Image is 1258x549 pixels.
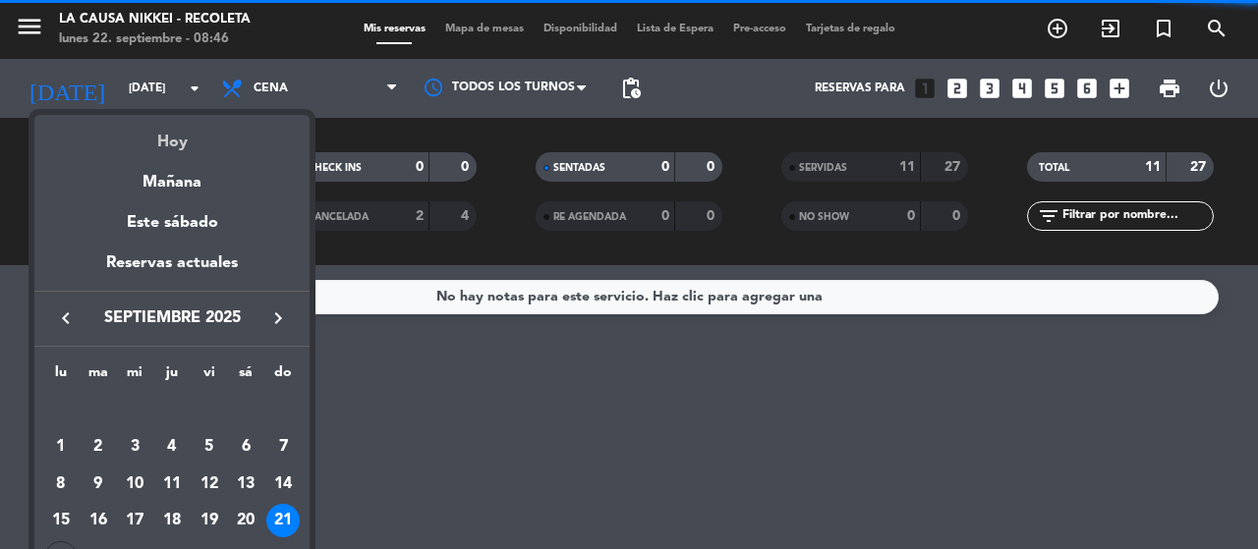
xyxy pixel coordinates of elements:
div: 6 [229,430,262,464]
th: domingo [264,361,302,392]
i: keyboard_arrow_left [54,306,78,330]
td: 14 de septiembre de 2025 [264,466,302,503]
td: SEP. [42,391,302,428]
td: 13 de septiembre de 2025 [228,466,265,503]
div: 1 [44,430,78,464]
i: keyboard_arrow_right [266,306,290,330]
span: septiembre 2025 [84,305,260,331]
th: viernes [191,361,228,392]
th: sábado [228,361,265,392]
th: martes [80,361,117,392]
div: 4 [155,430,189,464]
div: 11 [155,467,189,501]
td: 15 de septiembre de 2025 [42,502,80,539]
div: 20 [229,504,262,537]
th: lunes [42,361,80,392]
td: 5 de septiembre de 2025 [191,428,228,466]
td: 3 de septiembre de 2025 [116,428,153,466]
div: 7 [266,430,300,464]
td: 8 de septiembre de 2025 [42,466,80,503]
div: 10 [118,467,151,501]
div: 13 [229,467,262,501]
td: 20 de septiembre de 2025 [228,502,265,539]
th: jueves [153,361,191,392]
td: 12 de septiembre de 2025 [191,466,228,503]
td: 6 de septiembre de 2025 [228,428,265,466]
div: 14 [266,467,300,501]
td: 2 de septiembre de 2025 [80,428,117,466]
td: 16 de septiembre de 2025 [80,502,117,539]
div: 9 [82,467,115,501]
div: 15 [44,504,78,537]
div: Este sábado [34,195,310,250]
td: 10 de septiembre de 2025 [116,466,153,503]
td: 17 de septiembre de 2025 [116,502,153,539]
div: 3 [118,430,151,464]
td: 11 de septiembre de 2025 [153,466,191,503]
div: Hoy [34,115,310,155]
div: 19 [193,504,226,537]
div: 5 [193,430,226,464]
div: Reservas actuales [34,250,310,291]
div: 12 [193,467,226,501]
td: 21 de septiembre de 2025 [264,502,302,539]
td: 19 de septiembre de 2025 [191,502,228,539]
div: 18 [155,504,189,537]
div: 16 [82,504,115,537]
button: keyboard_arrow_left [48,305,84,331]
button: keyboard_arrow_right [260,305,296,331]
div: 8 [44,467,78,501]
div: Mañana [34,155,310,195]
td: 1 de septiembre de 2025 [42,428,80,466]
td: 18 de septiembre de 2025 [153,502,191,539]
td: 7 de septiembre de 2025 [264,428,302,466]
td: 9 de septiembre de 2025 [80,466,117,503]
div: 2 [82,430,115,464]
div: 21 [266,504,300,537]
div: 17 [118,504,151,537]
td: 4 de septiembre de 2025 [153,428,191,466]
th: miércoles [116,361,153,392]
